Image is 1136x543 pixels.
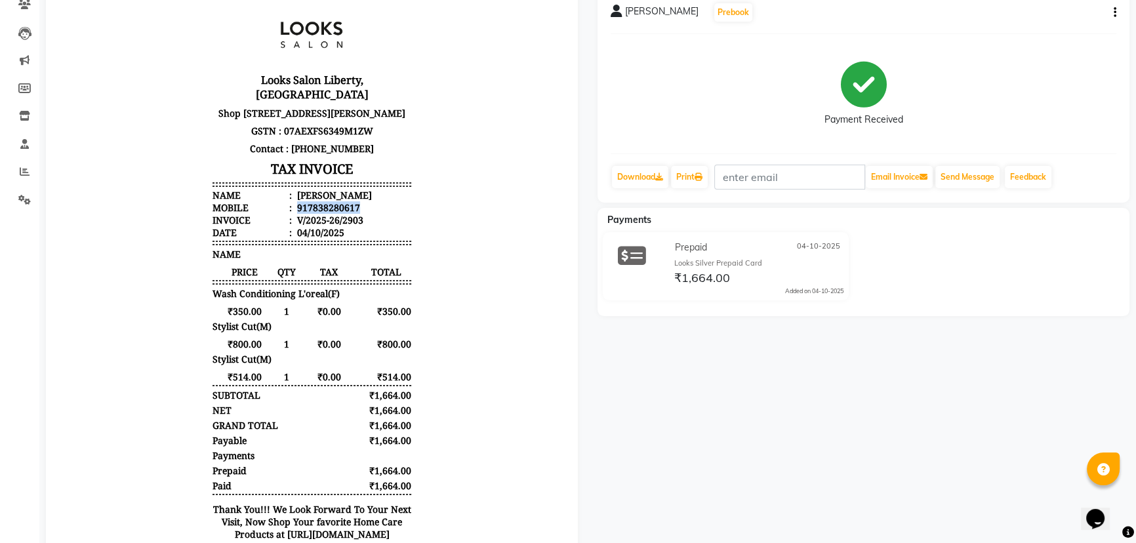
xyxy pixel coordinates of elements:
[230,199,233,212] span: :
[607,214,651,226] span: Payments
[238,264,302,276] span: TAX
[302,369,352,381] span: ₹514.00
[714,3,752,22] button: Prebook
[153,432,188,445] div: Payable
[230,187,233,199] span: :
[675,241,707,254] span: Prepaid
[217,369,238,381] span: 1
[235,212,304,224] div: V/2025-26/2903
[785,287,843,296] div: Added on 04-10-2025
[153,336,217,348] span: ₹800.00
[300,477,352,490] div: ₹1,664.00
[235,187,313,199] div: [PERSON_NAME]
[674,270,730,289] span: ₹1,664.00
[302,336,352,348] span: ₹800.00
[153,501,352,538] p: Thank You!!! We Look Forward To Your Next Visit, Now Shop Your favorite Home Care Products at [UR...
[153,351,213,363] span: Stylist Cut(M)
[300,432,352,445] div: ₹1,664.00
[217,336,238,348] span: 1
[153,138,352,155] p: Contact : [PHONE_NUMBER]
[300,387,352,399] div: ₹1,664.00
[153,264,217,276] span: PRICE
[153,246,182,258] span: NAME
[153,224,233,237] div: Date
[1081,491,1123,530] iframe: chat widget
[238,336,302,348] span: ₹0.00
[238,369,302,381] span: ₹0.00
[714,165,865,190] input: enter email
[302,264,352,276] span: TOTAL
[153,369,217,381] span: ₹514.00
[300,462,352,475] div: ₹1,664.00
[238,303,302,315] span: ₹0.00
[824,113,903,127] div: Payment Received
[235,199,301,212] div: 917838280617
[302,303,352,315] span: ₹350.00
[300,402,352,414] div: ₹1,664.00
[153,120,352,138] p: GSTN : 07AEXFS6349M1ZW
[625,5,699,23] span: [PERSON_NAME]
[217,303,238,315] span: 1
[153,318,213,331] span: Stylist Cut(M)
[230,224,233,237] span: :
[153,477,172,490] div: Paid
[300,417,352,430] div: ₹1,664.00
[153,285,281,298] span: Wash Conditioning L'oreal(F)
[153,102,352,120] p: Shop [STREET_ADDRESS][PERSON_NAME]
[153,187,233,199] div: Name
[153,462,188,475] span: Prepaid
[235,224,285,237] div: 04/10/2025
[153,212,233,224] div: Invoice
[153,417,219,430] div: GRAND TOTAL
[153,199,233,212] div: Mobile
[153,387,201,399] div: SUBTOTAL
[230,212,233,224] span: :
[153,447,195,460] div: Payments
[674,258,843,269] div: Looks Silver Prepaid Card
[153,155,352,178] h3: TAX INVOICE
[671,166,708,188] a: Print
[153,303,217,315] span: ₹350.00
[866,166,933,188] button: Email Invoice
[153,402,172,414] div: NET
[797,241,840,254] span: 04-10-2025
[1005,166,1051,188] a: Feedback
[612,166,668,188] a: Download
[935,166,1000,188] button: Send Message
[217,264,238,276] span: QTY
[153,68,352,102] h3: Looks Salon Liberty, [GEOGRAPHIC_DATA]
